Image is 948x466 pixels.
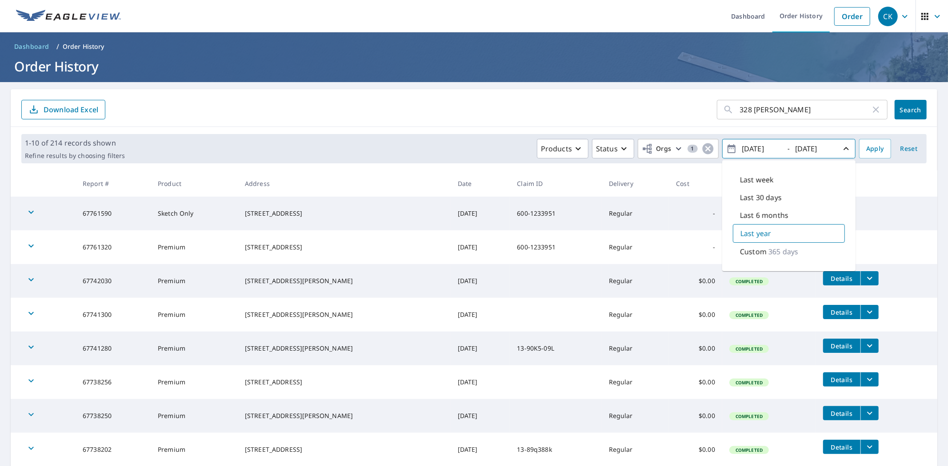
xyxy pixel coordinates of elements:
button: Reset [895,139,923,158]
button: filesDropdownBtn-67738202 [860,440,879,454]
button: Search [895,100,927,119]
div: Custom365 days [733,243,845,261]
button: detailsBtn-67738202 [823,440,860,454]
button: Download Excel [21,100,105,119]
p: Last week [740,174,774,185]
td: Regular [602,230,669,264]
td: Premium [151,332,238,365]
span: Details [828,342,855,350]
span: Completed [730,346,768,352]
input: Address, Report #, Claim ID, etc. [740,97,871,122]
div: Last week [733,171,845,189]
th: Delivery [602,170,669,197]
li: / [56,41,59,52]
span: 1 [688,146,698,152]
div: [STREET_ADDRESS][PERSON_NAME] [245,310,444,319]
nav: breadcrumb [11,39,937,54]
td: $0.00 [669,399,722,433]
span: Completed [730,278,768,284]
div: [STREET_ADDRESS] [245,445,444,454]
th: Date [451,170,510,197]
span: Completed [730,413,768,419]
td: [DATE] [451,298,510,332]
button: detailsBtn-67742030 [823,271,860,285]
button: detailsBtn-67738256 [823,372,860,387]
button: filesDropdownBtn-67741300 [860,305,879,319]
td: [DATE] [451,332,510,365]
span: Details [828,443,855,451]
td: Regular [602,365,669,399]
input: yyyy/mm/dd [792,142,836,156]
a: Order [834,7,870,26]
p: Custom [740,246,767,257]
td: 67738256 [76,365,151,399]
td: [DATE] [451,230,510,264]
div: CK [878,7,898,26]
th: Product [151,170,238,197]
span: Details [828,409,855,418]
button: filesDropdownBtn-67738256 [860,372,879,387]
div: Last 30 days [733,189,845,206]
div: [STREET_ADDRESS][PERSON_NAME] [245,344,444,353]
span: - [726,141,852,157]
div: [STREET_ADDRESS] [245,209,444,218]
p: Order History [63,42,104,51]
td: [DATE] [451,197,510,230]
div: [STREET_ADDRESS][PERSON_NAME] [245,276,444,285]
th: Claim ID [510,170,601,197]
td: 67761590 [76,197,151,230]
td: 67761320 [76,230,151,264]
td: 67738250 [76,399,151,433]
td: Premium [151,399,238,433]
td: Regular [602,399,669,433]
p: Last year [740,228,771,239]
td: Regular [602,332,669,365]
input: yyyy/mm/dd [739,142,783,156]
p: 365 days [768,246,798,257]
td: Premium [151,264,238,298]
div: [STREET_ADDRESS] [245,243,444,252]
p: Last 30 days [740,192,782,203]
td: 13-90K5-09L [510,332,601,365]
td: $0.00 [669,365,722,399]
td: [DATE] [451,399,510,433]
td: Regular [602,197,669,230]
button: Status [592,139,634,158]
a: Dashboard [11,39,53,54]
th: Report # [76,170,151,197]
button: - [722,139,856,158]
button: detailsBtn-67741300 [823,305,860,319]
div: [STREET_ADDRESS][PERSON_NAME] [245,411,444,420]
td: Premium [151,298,238,332]
p: Refine results by choosing filters [25,152,125,160]
td: Sketch Only [151,197,238,230]
th: Address [238,170,451,197]
button: filesDropdownBtn-67738250 [860,406,879,420]
td: Premium [151,365,238,399]
h1: Order History [11,57,937,75]
td: [DATE] [451,365,510,399]
td: Premium [151,230,238,264]
span: Dashboard [14,42,49,51]
div: Last 6 months [733,206,845,224]
td: Regular [602,298,669,332]
p: 1-10 of 214 records shown [25,138,125,148]
td: $0.00 [669,332,722,365]
button: Apply [859,139,891,158]
span: Orgs [642,143,672,154]
p: Products [541,143,572,154]
span: Completed [730,312,768,318]
td: 600-1233951 [510,197,601,230]
button: detailsBtn-67738250 [823,406,860,420]
button: filesDropdownBtn-67741280 [860,339,879,353]
button: filesDropdownBtn-67742030 [860,271,879,285]
div: Last year [733,224,845,243]
span: Details [828,308,855,316]
button: Orgs1 [638,139,719,158]
span: Apply [866,143,884,154]
span: Details [828,274,855,283]
td: - [669,230,722,264]
th: Cost [669,170,722,197]
span: Details [828,375,855,384]
button: Products [537,139,588,158]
